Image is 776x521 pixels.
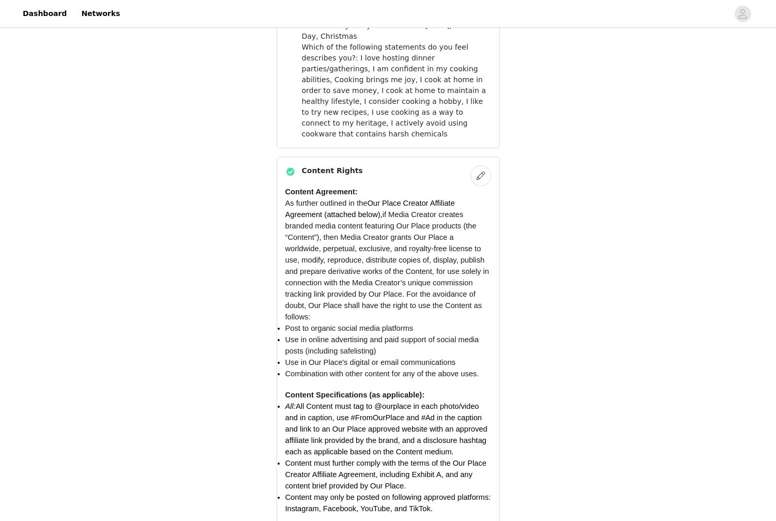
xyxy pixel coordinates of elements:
[285,358,455,366] span: Use in Our Place's digital or email communications
[285,199,368,207] span: As further outlined in the
[285,391,425,399] span: Content Specifications (as applicable):
[285,370,479,378] span: Combination with other content for any of the above uses.
[285,335,481,355] span: Use in online advertising and paid support of social media posts (including safelisting)
[285,210,491,321] span: if Media Creator creates branded media content featuring Our Place products (the “Content”), then...
[285,459,489,490] span: Content must further comply with the terms of the Our Place Creator Affiliate Agreement, includin...
[738,6,748,22] div: avatar
[302,43,486,138] span: Which of the following statements do you feel describes you?: I love hosting dinner parties/gathe...
[285,324,414,332] span: Post to organic social media platforms
[302,165,363,176] h4: Content Rights
[285,188,358,196] span: Content Agreement:
[285,199,457,219] span: Our Place Creator Affiliate Agreement (attached below),
[302,21,483,40] span: What holidays do you celebrate?: [DATE], Father’s Day, Christmas
[285,402,490,456] span: All Content must tag to @ourplace in each photo/video and in caption, use #FromOurPlace and #Ad i...
[17,2,73,25] a: Dashboard
[285,402,296,410] span: All:
[285,493,493,513] span: Content may only be posted on following approved platforms: Instagram, Facebook, YouTube, and Tik...
[75,2,126,25] a: Networks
